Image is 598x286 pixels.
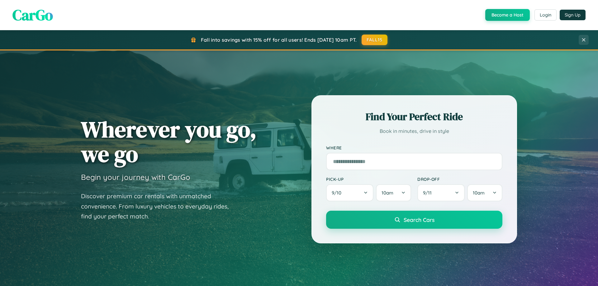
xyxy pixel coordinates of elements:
[326,176,411,182] label: Pick-up
[382,190,393,196] span: 10am
[332,190,344,196] span: 9 / 10
[423,190,435,196] span: 9 / 11
[376,184,411,201] button: 10am
[81,172,190,182] h3: Begin your journey with CarGo
[467,184,502,201] button: 10am
[417,184,465,201] button: 9/11
[534,9,557,21] button: Login
[326,127,502,136] p: Book in minutes, drive in style
[326,110,502,124] h2: Find Your Perfect Ride
[326,184,373,201] button: 9/10
[81,191,237,222] p: Discover premium car rentals with unmatched convenience. From luxury vehicles to everyday rides, ...
[560,10,586,20] button: Sign Up
[12,5,53,25] span: CarGo
[362,35,388,45] button: FALL15
[201,37,357,43] span: Fall into savings with 15% off for all users! Ends [DATE] 10am PT.
[81,117,257,166] h1: Wherever you go, we go
[417,176,502,182] label: Drop-off
[485,9,530,21] button: Become a Host
[326,211,502,229] button: Search Cars
[326,145,502,150] label: Where
[404,216,434,223] span: Search Cars
[473,190,485,196] span: 10am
